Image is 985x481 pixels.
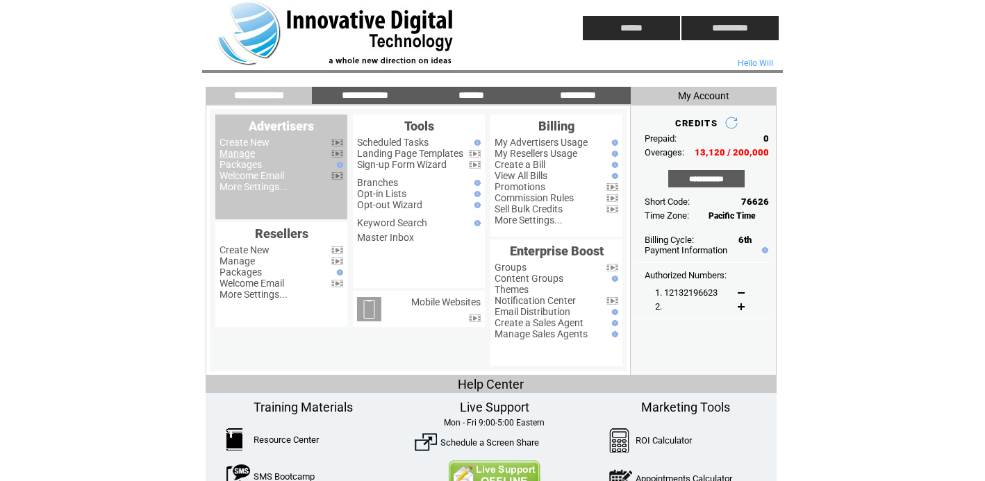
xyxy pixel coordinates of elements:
[645,270,727,280] span: Authorized Numbers:
[220,278,284,289] a: Welcome Email
[741,196,769,207] span: 76626
[641,400,730,414] span: Marketing Tools
[609,140,618,146] img: help.gif
[606,264,618,271] img: video.png
[357,217,427,228] a: Keyword Search
[609,151,618,157] img: help.gif
[255,226,308,241] span: Resellers
[331,150,343,158] img: video.png
[655,287,718,298] span: 1. 12132196623
[606,183,618,191] img: video.png
[357,232,414,243] a: Master Inbox
[471,220,481,226] img: help.gif
[226,428,242,450] img: ResourceCenter.png
[538,119,574,133] span: Billing
[495,137,588,148] a: My Advertisers Usage
[738,235,752,245] span: 6th
[495,284,529,295] a: Themes
[606,205,618,213] img: video.png
[645,196,690,207] span: Short Code:
[495,273,563,284] a: Content Groups
[606,297,618,305] img: video.png
[609,331,618,337] img: help.gif
[763,133,769,144] span: 0
[444,418,545,428] span: Mon - Fri 9:00-5:00 Eastern
[495,148,577,159] a: My Resellers Usage
[645,133,677,144] span: Prepaid:
[678,90,729,101] span: My Account
[471,140,481,146] img: help.gif
[495,328,588,339] a: Manage Sales Agents
[645,210,689,221] span: Time Zone:
[220,181,288,192] a: More Settings...
[220,148,255,159] a: Manage
[331,280,343,287] img: video.png
[471,191,481,197] img: help.gif
[655,301,662,312] span: 2.
[495,317,583,328] a: Create a Sales Agent
[331,258,343,265] img: video.png
[495,306,570,317] a: Email Distribution
[609,309,618,315] img: help.gif
[220,255,255,267] a: Manage
[415,431,437,453] img: ScreenShare.png
[495,203,563,214] a: Sell Bulk Credits
[357,188,406,199] a: Opt-in Lists
[609,162,618,168] img: help.gif
[495,170,547,181] a: View All Bills
[357,148,463,159] a: Landing Page Templates
[709,211,756,221] span: Pacific Time
[495,159,545,170] a: Create a Bill
[606,194,618,202] img: video.png
[220,267,262,278] a: Packages
[331,139,343,146] img: video.png
[609,428,630,453] img: Calculator.png
[609,276,618,282] img: help.gif
[404,119,434,133] span: Tools
[645,235,694,245] span: Billing Cycle:
[220,244,270,255] a: Create New
[249,119,314,133] span: Advertisers
[495,181,545,192] a: Promotions
[220,289,288,300] a: More Settings...
[759,247,768,253] img: help.gif
[357,177,398,188] a: Branches
[458,377,524,391] span: Help Center
[471,202,481,208] img: help.gif
[220,137,270,148] a: Create New
[609,320,618,326] img: help.gif
[333,162,343,168] img: help.gif
[254,400,353,414] span: Training Materials
[254,434,319,445] a: Resource Center
[469,314,481,322] img: video.png
[440,437,539,448] a: Schedule a Screen Share
[675,118,718,128] span: CREDITS
[695,147,769,158] span: 13,120 / 200,000
[333,269,343,276] img: help.gif
[495,214,563,226] a: More Settings...
[331,246,343,254] img: video.png
[220,170,284,181] a: Welcome Email
[331,172,343,180] img: video.png
[645,245,727,255] a: Payment Information
[645,147,684,158] span: Overages:
[220,159,262,170] a: Packages
[357,199,422,210] a: Opt-out Wizard
[495,295,576,306] a: Notification Center
[636,435,692,446] a: ROI Calculator
[469,150,481,158] img: video.png
[510,244,604,258] span: Enterprise Boost
[469,161,481,169] img: video.png
[357,297,381,321] img: mobile-websites.png
[357,137,429,148] a: Scheduled Tasks
[411,296,481,307] a: Mobile Websites
[738,58,773,68] span: Hello Will
[495,192,574,203] a: Commission Rules
[357,159,447,170] a: Sign-up Form Wizard
[460,400,529,414] span: Live Support
[609,173,618,179] img: help.gif
[495,262,527,273] a: Groups
[471,180,481,186] img: help.gif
